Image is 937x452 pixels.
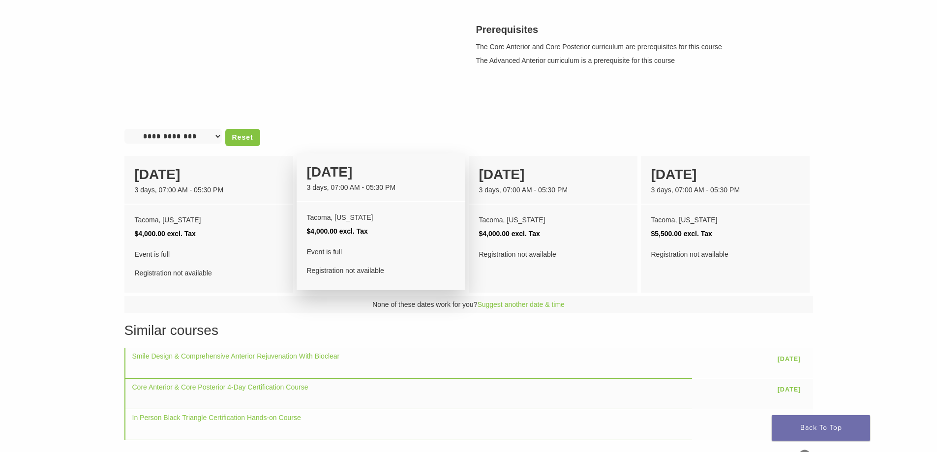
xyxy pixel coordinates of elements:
[124,296,813,313] div: None of these dates work for you?
[339,227,368,235] span: excl. Tax
[476,22,813,37] h3: Prerequisites
[772,415,870,441] a: Back To Top
[307,182,455,193] div: 3 days, 07:00 AM - 05:30 PM
[479,213,627,227] div: Tacoma, [US_STATE]
[135,185,283,195] div: 3 days, 07:00 AM - 05:30 PM
[773,413,806,428] a: [DATE]
[307,211,455,224] div: Tacoma, [US_STATE]
[773,382,806,397] a: [DATE]
[476,56,813,66] p: The Advanced Anterior curriculum is a prerequisite for this course
[135,230,165,238] span: $4,000.00
[684,230,712,238] span: excl. Tax
[135,247,283,280] div: Registration not available
[132,414,301,422] a: In Person Black Triangle Certification Hands-on Course
[135,247,283,261] span: Event is full
[307,245,455,259] span: Event is full
[479,230,510,238] span: $4,000.00
[479,247,627,261] div: Registration not available
[479,164,627,185] div: [DATE]
[512,230,540,238] span: excl. Tax
[135,213,283,227] div: Tacoma, [US_STATE]
[477,301,564,308] a: Suggest another date & time
[135,164,283,185] div: [DATE]
[651,247,799,261] div: Registration not available
[479,185,627,195] div: 3 days, 07:00 AM - 05:30 PM
[225,129,260,146] a: Reset
[167,230,196,238] span: excl. Tax
[124,320,813,341] h3: Similar courses
[307,227,337,235] span: $4,000.00
[307,245,455,277] div: Registration not available
[651,213,799,227] div: Tacoma, [US_STATE]
[651,230,682,238] span: $5,500.00
[651,164,799,185] div: [DATE]
[476,42,813,52] p: The Core Anterior and Core Posterior curriculum are prerequisites for this course
[651,185,799,195] div: 3 days, 07:00 AM - 05:30 PM
[773,351,806,366] a: [DATE]
[132,352,340,360] a: Smile Design & Comprehensive Anterior Rejuvenation With Bioclear
[307,162,455,182] div: [DATE]
[132,383,308,391] a: Core Anterior & Core Posterior 4-Day Certification Course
